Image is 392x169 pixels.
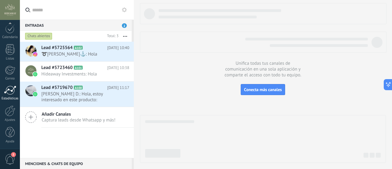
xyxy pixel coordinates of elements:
span: Añadir Canales [42,111,115,117]
span: Captura leads desde Whatsapp y más! [42,117,115,123]
span: Hideaway Investments: Hola [41,71,118,77]
span: A101 [74,66,83,70]
div: Ayuda [1,140,19,144]
span: A102 [74,46,83,50]
span: A100 [74,86,83,90]
span: Lead #5725564 [41,45,73,51]
div: Calendario [1,35,19,39]
a: Lead #5719670 A100 [DATE] 11:17 [PERSON_NAME] D.: Hola, estoy interesado en este producto: [PERSO... [20,82,134,107]
span: Lead #5719670 [41,85,73,91]
span: ➰[PERSON_NAME]⚓️: Hola [41,51,118,57]
div: Estadísticas [1,97,19,101]
span: [DATE] 10:38 [107,65,129,71]
div: Correo [1,77,19,81]
div: Total: 3 [105,33,119,39]
span: Lead #5723460 [41,65,73,71]
div: Listas [1,57,19,61]
button: Conecta más canales [241,84,285,95]
div: Ajustes [1,118,19,122]
span: 2 [122,23,127,28]
img: waba.svg [33,92,37,96]
a: Lead #5723460 A101 [DATE] 10:38 Hideaway Investments: Hola [20,62,134,81]
span: [DATE] 10:40 [107,45,129,51]
span: [PERSON_NAME] D.: Hola, estoy interesado en este producto: [PERSON_NAME][GEOGRAPHIC_DATA] ideal p... [41,91,118,103]
img: waba.svg [33,72,37,76]
span: Conecta más canales [244,87,282,92]
div: Chats abiertos [25,33,52,40]
span: [DATE] 11:17 [107,85,129,91]
button: Más [119,31,132,42]
div: Menciones & Chats de equipo [20,158,132,169]
a: Lead #5725564 A102 [DATE] 10:40 ➰[PERSON_NAME]⚓️: Hola [20,42,134,61]
img: instagram.svg [33,52,37,56]
div: Entradas [20,20,132,31]
span: 1 [11,152,16,157]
